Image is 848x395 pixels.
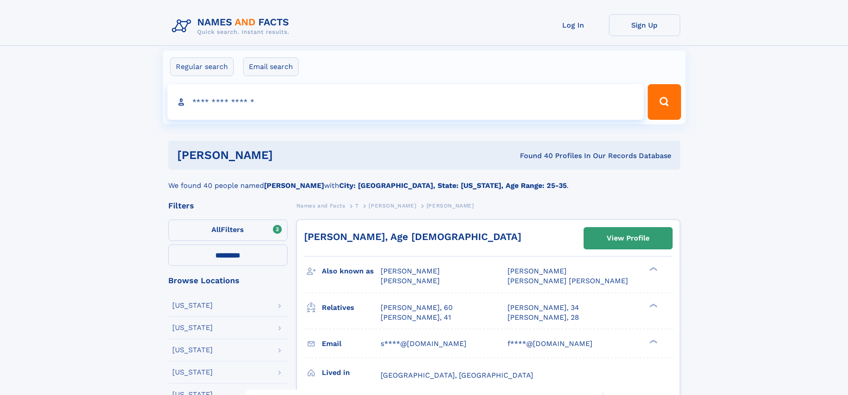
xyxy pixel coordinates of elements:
[369,200,416,211] a: [PERSON_NAME]
[322,264,381,279] h3: Also known as
[507,313,579,322] a: [PERSON_NAME], 28
[243,57,299,76] label: Email search
[168,277,288,285] div: Browse Locations
[355,203,359,209] span: T
[647,266,658,272] div: ❯
[168,14,296,38] img: Logo Names and Facts
[322,300,381,315] h3: Relatives
[304,231,521,242] a: [PERSON_NAME], Age [DEMOGRAPHIC_DATA]
[322,365,381,380] h3: Lived in
[607,228,649,248] div: View Profile
[538,14,609,36] a: Log In
[381,313,451,322] a: [PERSON_NAME], 41
[170,57,234,76] label: Regular search
[168,202,288,210] div: Filters
[177,150,397,161] h1: [PERSON_NAME]
[381,371,533,379] span: [GEOGRAPHIC_DATA], [GEOGRAPHIC_DATA]
[355,200,359,211] a: T
[172,324,213,331] div: [US_STATE]
[172,346,213,354] div: [US_STATE]
[322,336,381,351] h3: Email
[647,338,658,344] div: ❯
[264,181,324,190] b: [PERSON_NAME]
[168,220,288,241] label: Filters
[381,277,440,285] span: [PERSON_NAME]
[381,303,453,313] a: [PERSON_NAME], 60
[507,267,567,275] span: [PERSON_NAME]
[584,228,672,249] a: View Profile
[426,203,474,209] span: [PERSON_NAME]
[168,170,680,191] div: We found 40 people named with .
[369,203,416,209] span: [PERSON_NAME]
[396,151,671,161] div: Found 40 Profiles In Our Records Database
[507,277,628,285] span: [PERSON_NAME] [PERSON_NAME]
[381,267,440,275] span: [PERSON_NAME]
[296,200,345,211] a: Names and Facts
[647,302,658,308] div: ❯
[172,369,213,376] div: [US_STATE]
[211,225,221,234] span: All
[507,303,579,313] a: [PERSON_NAME], 34
[609,14,680,36] a: Sign Up
[167,84,644,120] input: search input
[172,302,213,309] div: [US_STATE]
[648,84,681,120] button: Search Button
[339,181,567,190] b: City: [GEOGRAPHIC_DATA], State: [US_STATE], Age Range: 25-35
